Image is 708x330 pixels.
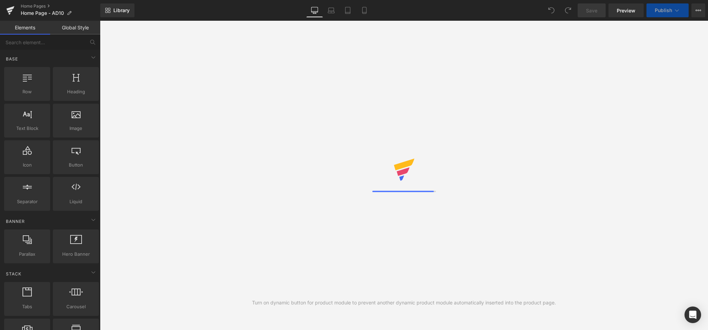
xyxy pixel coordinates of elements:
[6,161,48,169] span: Icon
[586,7,597,14] span: Save
[608,3,644,17] a: Preview
[50,21,100,35] a: Global Style
[21,10,64,16] span: Home Page - AD10
[5,218,26,225] span: Banner
[655,8,672,13] span: Publish
[646,3,689,17] button: Publish
[6,303,48,310] span: Tabs
[252,299,556,307] div: Turn on dynamic button for product module to prevent another dynamic product module automatically...
[306,3,323,17] a: Desktop
[55,198,97,205] span: Liquid
[561,3,575,17] button: Redo
[617,7,635,14] span: Preview
[21,3,100,9] a: Home Pages
[544,3,558,17] button: Undo
[55,88,97,95] span: Heading
[323,3,339,17] a: Laptop
[6,198,48,205] span: Separator
[6,88,48,95] span: Row
[684,307,701,323] div: Open Intercom Messenger
[55,251,97,258] span: Hero Banner
[100,3,134,17] a: New Library
[55,303,97,310] span: Carousel
[5,271,22,277] span: Stack
[113,7,130,13] span: Library
[339,3,356,17] a: Tablet
[691,3,705,17] button: More
[6,251,48,258] span: Parallax
[6,125,48,132] span: Text Block
[5,56,19,62] span: Base
[55,161,97,169] span: Button
[356,3,373,17] a: Mobile
[55,125,97,132] span: Image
